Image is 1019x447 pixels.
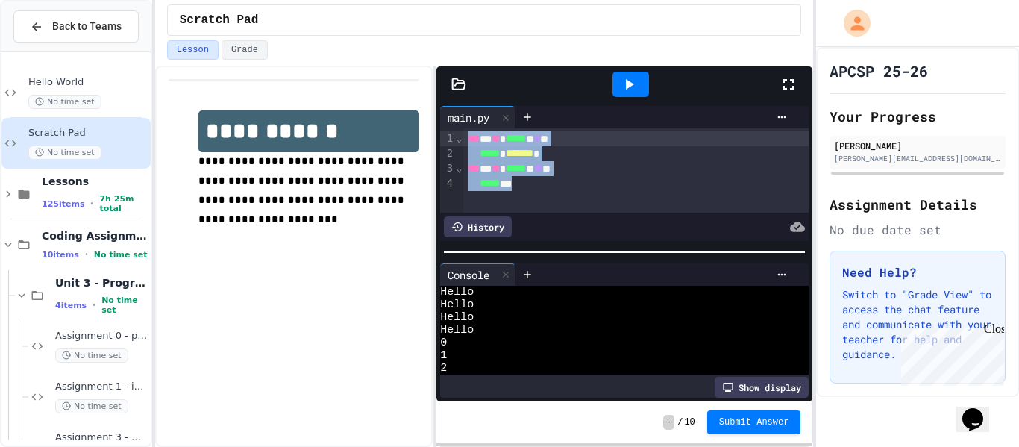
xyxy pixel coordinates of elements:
span: 0 [440,337,447,349]
span: • [85,248,88,260]
span: Hello World [28,76,148,89]
span: No time set [28,95,101,109]
span: Submit Answer [719,416,789,428]
span: Unit 3 - Programming Basics [55,276,148,290]
p: Switch to "Grade View" to access the chat feature and communicate with your teacher for help and ... [842,287,993,362]
span: Assignment 1 - input() [55,381,148,393]
span: 10 [684,416,695,428]
span: Fold line [455,132,463,144]
button: Back to Teams [13,10,139,43]
span: No time set [94,250,148,260]
span: Lessons [42,175,148,188]
span: Assignment 0 - print() [55,330,148,343]
div: 4 [440,176,455,191]
div: main.py [440,110,497,125]
div: 1 [440,131,455,146]
div: History [444,216,512,237]
iframe: chat widget [956,387,1004,432]
span: Back to Teams [52,19,122,34]
span: - [663,415,674,430]
div: Console [440,263,515,286]
span: Hello [440,298,474,311]
span: 10 items [42,250,79,260]
button: Lesson [167,40,219,60]
span: 7h 25m total [99,194,147,213]
span: Hello [440,324,474,337]
span: Fold line [455,162,463,174]
span: / [677,416,683,428]
iframe: chat widget [895,322,1004,386]
span: No time set [55,348,128,363]
div: 3 [440,161,455,176]
button: Grade [222,40,268,60]
div: No due date set [830,221,1006,239]
h2: Assignment Details [830,194,1006,215]
div: main.py [440,106,515,128]
div: 2 [440,146,455,161]
div: Chat with us now!Close [6,6,103,95]
button: Submit Answer [707,410,801,434]
span: Coding Assignments [42,229,148,243]
div: [PERSON_NAME] [834,139,1001,152]
div: Console [440,267,497,283]
div: My Account [828,6,874,40]
span: • [93,299,95,311]
span: 4 items [55,301,87,310]
span: Hello [440,286,474,298]
span: Scratch Pad [28,127,148,140]
span: 125 items [42,199,84,209]
span: • [90,198,93,210]
span: 1 [440,349,447,362]
div: [PERSON_NAME][EMAIL_ADDRESS][DOMAIN_NAME] [834,153,1001,164]
h2: Your Progress [830,106,1006,127]
span: No time set [28,146,101,160]
span: Scratch Pad [180,11,259,29]
span: No time set [101,296,148,315]
h3: Need Help? [842,263,993,281]
h1: APCSP 25-26 [830,60,928,81]
span: No time set [55,399,128,413]
div: Show display [715,377,809,398]
span: Assignment 3 - Basic Calc [55,431,148,444]
span: Hello [440,311,474,324]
